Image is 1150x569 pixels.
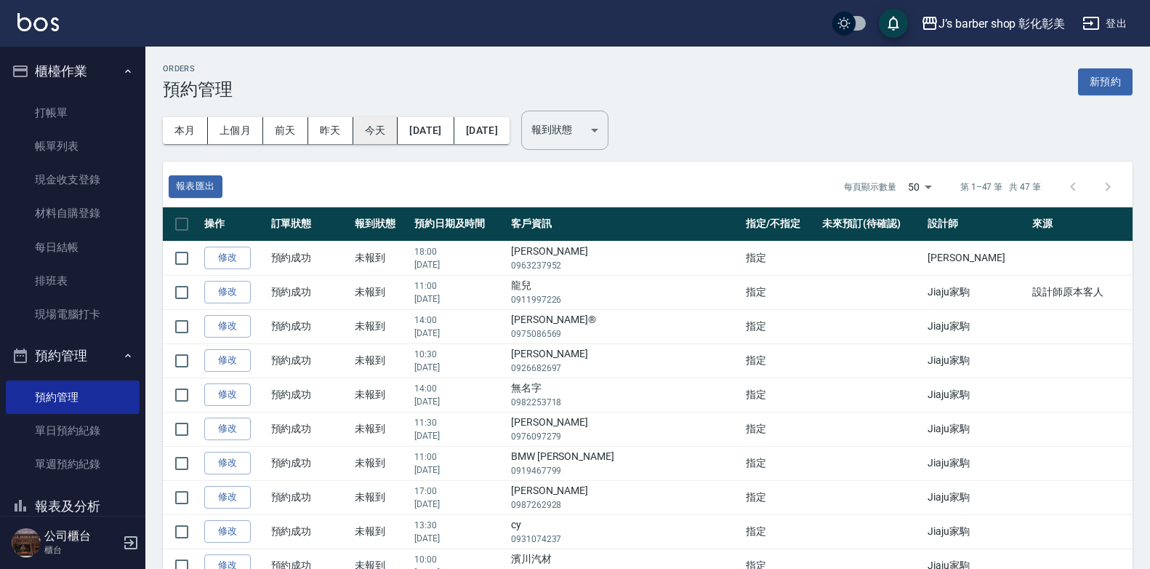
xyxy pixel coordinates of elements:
th: 報到狀態 [351,207,410,242]
a: 修改 [204,418,251,440]
a: 修改 [204,315,251,338]
th: 訂單狀態 [268,207,352,242]
button: 預約管理 [6,337,140,375]
td: BMW [PERSON_NAME] [507,446,742,480]
p: 11:00 [414,279,504,293]
p: [DATE] [414,293,504,306]
a: 修改 [204,520,251,543]
td: 未報到 [351,412,410,446]
td: 未報到 [351,343,410,378]
td: [PERSON_NAME] [507,241,742,275]
p: 14:00 [414,314,504,327]
p: 0926682697 [511,362,739,375]
p: 18:00 [414,245,504,258]
button: 櫃檯作業 [6,52,140,90]
button: 報表及分析 [6,488,140,525]
td: 預約成功 [268,446,352,480]
p: 0919467799 [511,464,739,477]
td: Jiaju家駒 [924,446,1029,480]
td: 未報到 [351,241,410,275]
td: Jiaju家駒 [924,309,1029,343]
div: J’s barber shop 彰化彰美 [938,15,1065,33]
button: 登出 [1077,10,1133,37]
a: 預約管理 [6,381,140,414]
button: 前天 [263,117,308,144]
td: 預約成功 [268,275,352,309]
a: 帳單列表 [6,130,140,163]
p: 0987262928 [511,498,739,512]
td: 未報到 [351,378,410,412]
td: 無名字 [507,378,742,412]
a: 修改 [204,349,251,372]
a: 打帳單 [6,96,140,130]
td: 指定 [742,480,819,514]
td: 指定 [742,412,819,446]
td: 指定 [742,241,819,275]
p: 13:30 [414,519,504,532]
button: 今天 [353,117,398,144]
a: 修改 [204,281,251,303]
p: 0975086569 [511,327,739,341]
a: 每日結帳 [6,231,140,264]
td: 未報到 [351,446,410,480]
p: [DATE] [414,429,504,442]
p: [DATE] [414,327,504,340]
th: 客戶資訊 [507,207,742,242]
td: 未報到 [351,514,410,549]
td: cy [507,514,742,549]
td: Jiaju家駒 [924,412,1029,446]
p: 11:30 [414,416,504,429]
a: 單日預約紀錄 [6,414,140,447]
td: 指定 [742,378,819,412]
p: 0963237952 [511,259,739,272]
td: [PERSON_NAME]® [507,309,742,343]
button: 上個月 [208,117,263,144]
a: 修改 [204,383,251,406]
td: 預約成功 [268,514,352,549]
td: 指定 [742,514,819,549]
p: 0911997226 [511,293,739,306]
p: [DATE] [414,395,504,408]
h5: 公司櫃台 [44,529,118,544]
td: 預約成功 [268,343,352,378]
p: [DATE] [414,463,504,477]
button: 新預約 [1078,68,1133,95]
td: [PERSON_NAME] [507,480,742,514]
a: 材料自購登錄 [6,196,140,230]
p: 0931074237 [511,533,739,546]
td: [PERSON_NAME] [507,412,742,446]
a: 排班表 [6,264,140,298]
td: 預約成功 [268,309,352,343]
th: 來源 [1029,207,1133,242]
a: 單週預約紀錄 [6,447,140,481]
td: 未報到 [351,480,410,514]
a: 現場電腦打卡 [6,298,140,331]
td: 指定 [742,446,819,480]
p: [DATE] [414,258,504,271]
p: 17:00 [414,485,504,498]
td: Jiaju家駒 [924,343,1029,378]
button: 本月 [163,117,208,144]
td: Jiaju家駒 [924,275,1029,309]
p: 每頁顯示數量 [844,180,896,194]
a: 報表匯出 [169,175,222,198]
a: 修改 [204,452,251,474]
td: 指定 [742,275,819,309]
p: 0976097279 [511,430,739,443]
td: 指定 [742,343,819,378]
p: 0982253718 [511,396,739,409]
p: 11:00 [414,450,504,463]
td: Jiaju家駒 [924,480,1029,514]
td: 預約成功 [268,378,352,412]
div: 50 [902,167,937,207]
td: 龍兒 [507,275,742,309]
button: 昨天 [308,117,353,144]
td: Jiaju家駒 [924,514,1029,549]
td: 未報到 [351,275,410,309]
th: 指定/不指定 [742,207,819,242]
a: 修改 [204,247,251,269]
p: [DATE] [414,361,504,374]
td: 預約成功 [268,412,352,446]
img: Person [12,528,41,557]
td: 未報到 [351,309,410,343]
